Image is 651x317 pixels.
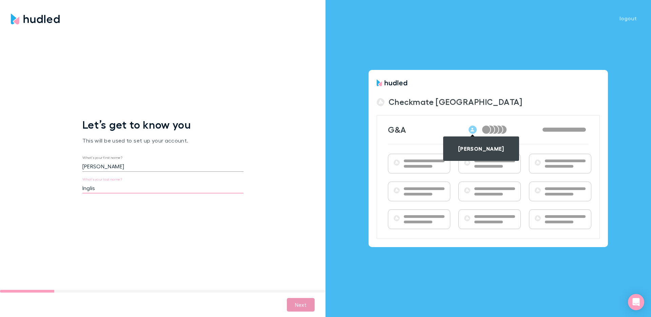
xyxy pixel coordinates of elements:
[535,215,541,221] img: tool-placeholder-ztVy3vVZ.svg
[11,14,60,24] img: Hudled's Logo
[394,215,400,221] img: tool-placeholder-ztVy3vVZ.svg
[82,118,243,131] h1: Let’s get to know you
[394,187,400,193] img: tool-placeholder-ztVy3vVZ.svg
[628,294,644,310] div: Open Intercom Messenger
[377,98,384,106] img: Checkmate New Zealand's Logo
[82,131,243,155] p: This will be used to set up your account.
[535,187,541,193] img: tool-placeholder-ztVy3vVZ.svg
[287,298,315,312] button: Next
[464,215,470,221] img: tool-placeholder-ztVy3vVZ.svg
[613,14,643,22] button: logout
[377,79,407,86] img: Hudled's Logo
[389,97,522,107] h2: Checkmate [GEOGRAPHIC_DATA]
[82,155,122,160] label: What’s your first name?
[82,177,122,182] label: What’s your last name?
[464,187,470,193] img: tool-placeholder-ztVy3vVZ.svg
[535,160,541,166] img: tool-placeholder-ztVy3vVZ.svg
[394,160,400,166] img: tool-placeholder-ztVy3vVZ.svg
[464,160,470,166] img: tool-placeholder-ztVy3vVZ.svg
[388,125,434,135] h2: G&A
